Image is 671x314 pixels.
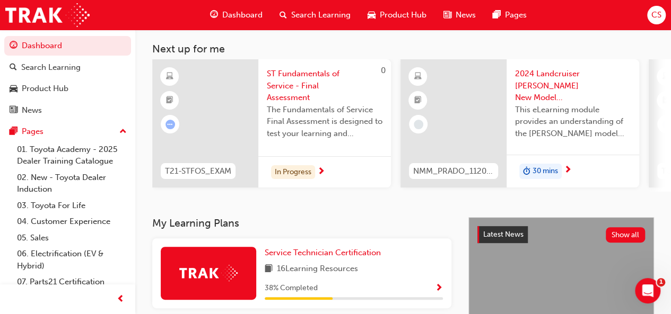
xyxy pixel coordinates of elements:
a: Service Technician Certification [265,247,385,259]
span: Product Hub [380,9,426,21]
a: search-iconSearch Learning [271,4,359,26]
span: 38 % Completed [265,282,318,294]
a: 06. Electrification (EV & Hybrid) [13,246,131,274]
span: news-icon [10,106,18,115]
span: 2024 Landcruiser [PERSON_NAME] New Model Mechanisms - Model Outline 1 [515,68,631,104]
a: Search Learning [4,58,131,77]
span: CS [651,9,661,21]
span: ST Fundamentals of Service - Final Assessment [267,68,382,104]
a: 01. Toyota Academy - 2025 Dealer Training Catalogue [13,141,131,169]
span: book-icon [265,263,273,276]
a: Latest NewsShow all [477,226,645,243]
button: CS [647,6,666,24]
span: booktick-icon [663,94,670,107]
span: This eLearning module provides an understanding of the [PERSON_NAME] model line-up and its Katash... [515,104,631,140]
a: NMM_PRADO_112024_MODULE_12024 Landcruiser [PERSON_NAME] New Model Mechanisms - Model Outline 1Thi... [400,59,639,187]
span: Dashboard [222,9,263,21]
span: next-icon [564,166,572,175]
span: prev-icon [117,293,125,306]
span: learningResourceType_ELEARNING-icon [663,70,670,84]
a: 04. Customer Experience [13,213,131,230]
span: 0 [381,66,386,75]
div: Search Learning [21,61,81,74]
span: learningRecordVerb_ATTEMPT-icon [165,120,175,129]
span: booktick-icon [166,94,173,107]
span: Pages [505,9,527,21]
a: 03. Toyota For Life [13,198,131,214]
a: guage-iconDashboard [202,4,271,26]
span: 30 mins [533,165,558,177]
div: News [22,104,42,116]
a: 02. New - Toyota Dealer Induction [13,169,131,198]
span: pages-icon [10,127,18,137]
span: Search Learning [291,9,351,21]
a: News [4,101,131,120]
button: Pages [4,122,131,141]
span: learningRecordVerb_NONE-icon [414,120,423,129]
button: Show Progress [435,282,443,295]
iframe: Intercom live chat [635,278,660,303]
span: guage-icon [10,41,18,51]
span: learningResourceType_ELEARNING-icon [166,70,173,84]
span: Latest News [483,230,524,239]
span: NMM_PRADO_112024_MODULE_1 [413,165,494,177]
span: car-icon [368,8,376,22]
div: Pages [22,125,43,138]
a: news-iconNews [435,4,484,26]
a: 07. Parts21 Certification [13,274,131,290]
h3: My Learning Plans [152,217,451,229]
a: 05. Sales [13,230,131,246]
span: pages-icon [493,8,501,22]
a: car-iconProduct Hub [359,4,435,26]
div: In Progress [271,165,315,180]
span: T21-STFOS_EXAM [165,165,231,177]
h3: Next up for me [135,43,671,55]
span: duration-icon [523,165,530,178]
span: Show Progress [435,284,443,293]
span: News [456,9,476,21]
span: The Fundamentals of Service Final Assessment is designed to test your learning and understanding ... [267,104,382,140]
span: up-icon [119,125,127,139]
span: car-icon [10,84,18,94]
span: news-icon [443,8,451,22]
div: Product Hub [22,83,68,95]
span: Service Technician Certification [265,248,381,257]
a: Product Hub [4,79,131,98]
span: 1 [657,278,665,286]
a: Dashboard [4,36,131,56]
button: Show all [606,227,646,243]
span: booktick-icon [414,94,422,107]
a: 0T21-STFOS_EXAMST Fundamentals of Service - Final AssessmentThe Fundamentals of Service Final Ass... [152,59,391,187]
span: 16 Learning Resources [277,263,358,276]
span: guage-icon [210,8,218,22]
button: DashboardSearch LearningProduct HubNews [4,34,131,122]
img: Trak [179,265,238,281]
span: search-icon [10,63,17,73]
span: search-icon [280,8,287,22]
img: Trak [5,3,90,27]
span: learningResourceType_ELEARNING-icon [414,70,422,84]
span: next-icon [317,167,325,177]
a: pages-iconPages [484,4,535,26]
